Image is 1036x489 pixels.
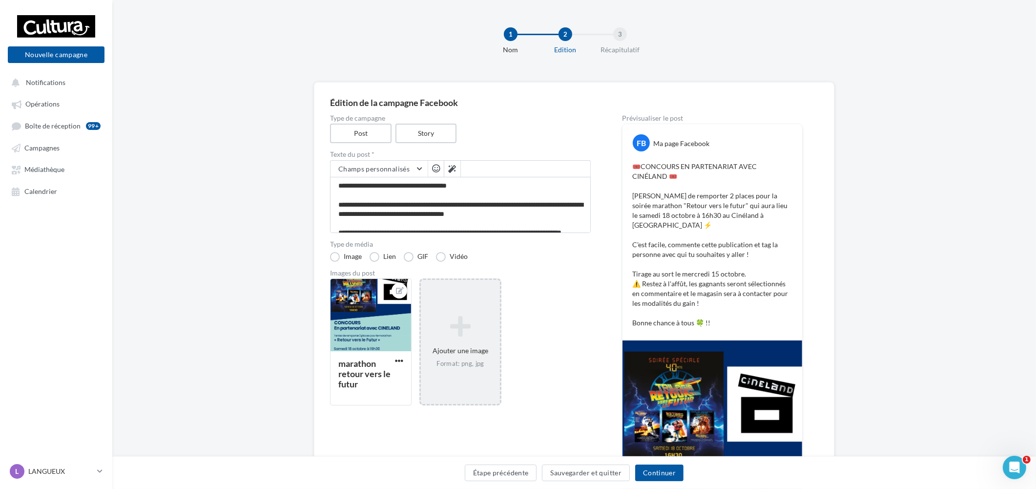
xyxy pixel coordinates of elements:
div: Prévisualiser le post [622,115,803,122]
a: Opérations [6,95,106,112]
span: Notifications [26,78,65,86]
span: Champs personnalisés [338,165,410,173]
label: Vidéo [436,252,468,262]
a: Médiathèque [6,160,106,178]
span: Médiathèque [24,166,64,174]
label: Texte du post * [330,151,591,158]
span: Campagnes [24,144,60,152]
button: Sauvegarder et quitter [542,465,630,481]
button: Continuer [635,465,684,481]
button: Champs personnalisés [331,161,428,177]
span: Opérations [25,100,60,108]
a: Boîte de réception99+ [6,117,106,135]
label: Lien [370,252,396,262]
iframe: Intercom live chat [1003,456,1026,479]
span: Boîte de réception [25,122,81,130]
label: GIF [404,252,428,262]
a: L LANGUEUX [8,462,104,481]
button: Nouvelle campagne [8,46,104,63]
label: Image [330,252,362,262]
button: Étape précédente [465,465,537,481]
p: 🎟️CONCOURS EN PARTENARIAT AVEC CINÉLAND 🎟️ [PERSON_NAME] de remporter 2 places pour la soirée mar... [632,162,792,328]
div: 99+ [86,122,101,130]
a: Campagnes [6,139,106,156]
label: Type de campagne [330,115,591,122]
div: Nom [479,45,542,55]
label: Type de média [330,241,591,248]
p: LANGUEUX [28,467,93,476]
div: Récapitulatif [589,45,651,55]
div: marathon retour vers le futur [338,358,391,389]
label: Story [395,124,457,143]
div: Images du post [330,270,591,276]
div: 1 [504,27,518,41]
button: Notifications [6,73,103,91]
div: Ma page Facebook [653,139,709,149]
div: FB [633,134,650,151]
div: Édition de la campagne Facebook [330,98,818,107]
span: Calendrier [24,187,57,195]
label: Post [330,124,392,143]
span: L [16,467,19,476]
div: 2 [559,27,572,41]
a: Calendrier [6,182,106,200]
div: Edition [534,45,597,55]
span: 1 [1023,456,1031,464]
div: 3 [613,27,627,41]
